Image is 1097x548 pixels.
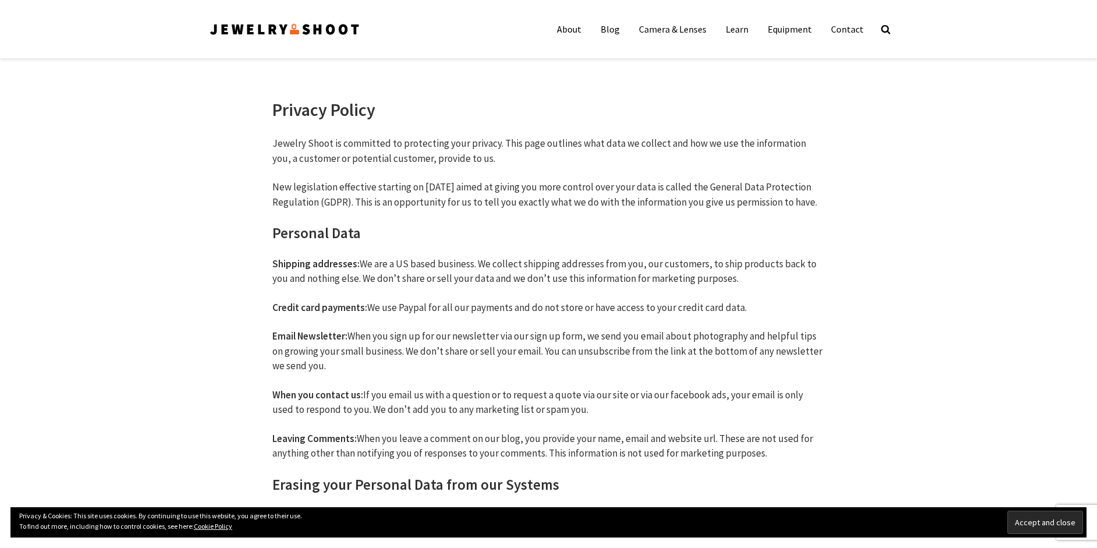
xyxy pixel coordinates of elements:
[272,99,825,120] h1: Privacy Policy
[717,17,757,41] a: Learn
[272,180,825,210] p: New legislation effective starting on [DATE] aimed at giving you more control over your data is c...
[272,257,825,287] p: We are a US based business. We collect shipping addresses from you, our customers, to ship produc...
[10,507,1087,538] div: Privacy & Cookies: This site uses cookies. By continuing to use this website, you agree to their ...
[208,20,361,38] img: Jewelry Photographer Bay Area - San Francisco | Nationwide via Mail
[272,329,825,374] p: When you sign up for our newsletter via our sign up form, we send you email about photography and...
[548,17,590,41] a: About
[272,432,825,461] p: When you leave a comment on our blog, you provide your name, email and website url. These are not...
[272,475,559,494] strong: Erasing your Personal Data from our Systems
[194,522,232,531] a: Cookie Policy
[272,257,360,270] strong: Shipping addresses:
[592,17,629,41] a: Blog
[630,17,715,41] a: Camera & Lenses
[759,17,821,41] a: Equipment
[822,17,872,41] a: Contact
[272,432,357,445] strong: Leaving Comments:
[272,388,825,418] p: If you email us with a question or to request a quote via our site or via our facebook ads, your ...
[1007,511,1083,534] input: Accept and close
[272,301,367,314] strong: Credit card payments:
[272,300,825,316] p: We use Paypal for all our payments and do not store or have access to your credit card data.
[272,224,825,243] h2: Personal Data
[272,136,825,166] p: Jewelry Shoot is committed to protecting your privacy. This page outlines what data we collect an...
[272,330,347,342] strong: Email Newsletter:
[272,388,363,401] strong: When you contact us:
